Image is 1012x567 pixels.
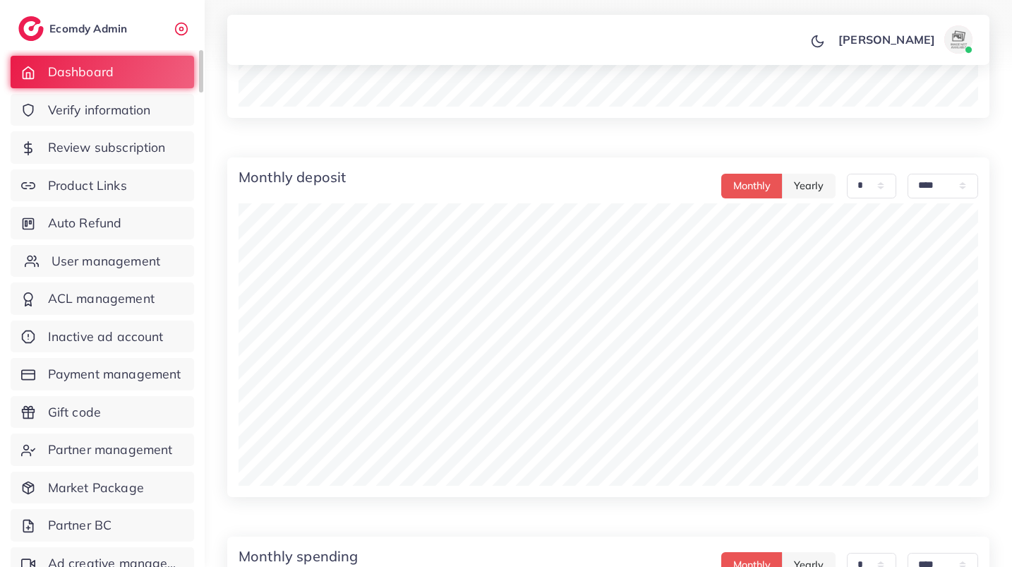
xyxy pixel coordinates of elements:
[48,403,101,422] span: Gift code
[11,282,194,315] a: ACL management
[11,169,194,202] a: Product Links
[11,131,194,164] a: Review subscription
[11,56,194,88] a: Dashboard
[18,16,131,41] a: logoEcomdy Admin
[11,94,194,126] a: Verify information
[11,509,194,542] a: Partner BC
[48,441,173,459] span: Partner management
[48,290,155,308] span: ACL management
[52,252,160,270] span: User management
[239,169,346,186] h4: Monthly deposit
[782,174,836,198] button: Yearly
[48,479,144,497] span: Market Package
[18,16,44,41] img: logo
[11,358,194,390] a: Payment management
[49,22,131,35] h2: Ecomdy Admin
[48,63,114,81] span: Dashboard
[48,214,122,232] span: Auto Refund
[11,472,194,504] a: Market Package
[11,321,194,353] a: Inactive ad account
[48,101,151,119] span: Verify information
[48,138,166,157] span: Review subscription
[11,245,194,277] a: User management
[48,365,181,383] span: Payment management
[11,207,194,239] a: Auto Refund
[11,434,194,466] a: Partner management
[48,177,127,195] span: Product Links
[11,396,194,429] a: Gift code
[239,548,359,565] h4: Monthly spending
[48,516,112,535] span: Partner BC
[721,174,783,198] button: Monthly
[48,328,164,346] span: Inactive ad account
